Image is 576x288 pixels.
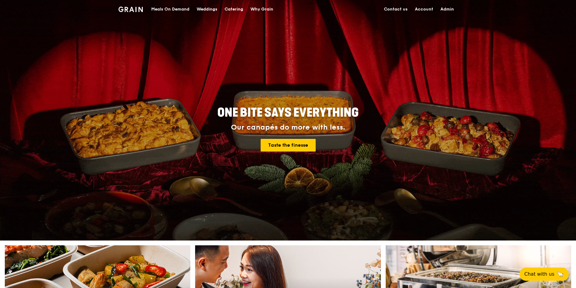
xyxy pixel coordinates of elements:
div: Weddings [197,0,217,18]
div: Our canapés do more with less. [180,123,396,132]
button: Chat with us🦙 [519,268,569,281]
a: Account [411,0,437,18]
div: Meals On Demand [151,0,189,18]
a: Why Grain [247,0,277,18]
a: Catering [221,0,247,18]
span: 🦙 [557,271,564,278]
div: Why Grain [250,0,273,18]
a: Admin [437,0,458,18]
a: Weddings [193,0,221,18]
div: Catering [225,0,243,18]
span: ONE BITE SAYS EVERYTHING [217,106,359,120]
a: Taste the finesse [261,139,316,152]
span: Chat with us [524,271,554,278]
a: Contact us [380,0,411,18]
img: Grain [118,7,143,12]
